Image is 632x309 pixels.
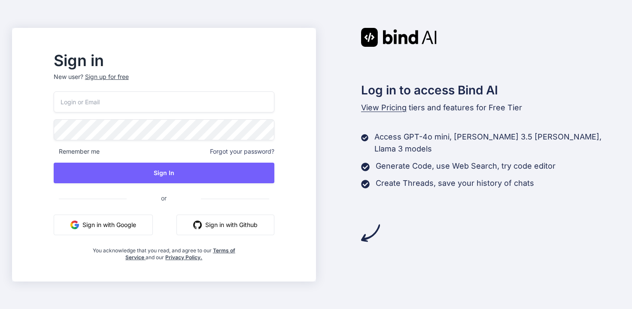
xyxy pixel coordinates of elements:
div: You acknowledge that you read, and agree to our and our [90,242,237,261]
p: Generate Code, use Web Search, try code editor [376,160,556,172]
button: Sign in with Google [54,215,153,235]
button: Sign In [54,163,274,183]
p: Create Threads, save your history of chats [376,177,534,189]
p: New user? [54,73,274,91]
p: tiers and features for Free Tier [361,102,620,114]
h2: Sign in [54,54,274,67]
div: Sign up for free [85,73,129,81]
h2: Log in to access Bind AI [361,81,620,99]
img: arrow [361,224,380,242]
a: Terms of Service [125,247,235,261]
p: Access GPT-4o mini, [PERSON_NAME] 3.5 [PERSON_NAME], Llama 3 models [374,131,620,155]
a: Privacy Policy. [165,254,202,261]
span: View Pricing [361,103,407,112]
span: or [127,188,201,209]
img: google [70,221,79,229]
button: Sign in with Github [176,215,274,235]
input: Login or Email [54,91,274,112]
img: Bind AI logo [361,28,437,47]
img: github [193,221,202,229]
span: Remember me [54,147,100,156]
span: Forgot your password? [210,147,274,156]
